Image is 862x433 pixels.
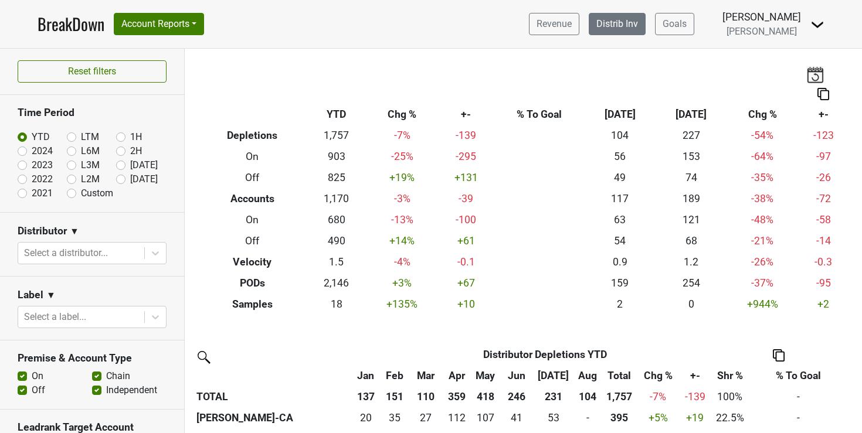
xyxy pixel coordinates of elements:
label: L6M [81,144,100,158]
td: +67 [437,272,494,294]
th: Off [198,168,307,189]
th: [DATE] [585,104,656,125]
td: 56 [585,146,656,168]
label: 2022 [32,172,53,186]
td: -58 [798,210,849,231]
th: Apr: activate to sort column ascending [443,365,471,386]
td: +135 % [366,294,437,315]
td: -14 [798,230,849,251]
div: 53 [537,410,571,425]
th: Shr %: activate to sort column ascending [710,365,750,386]
img: Dropdown Menu [810,18,824,32]
img: Copy to clipboard [773,349,785,362]
td: -35 % [727,168,798,189]
td: 49 [585,168,656,189]
td: -37 % [727,272,798,294]
label: L2M [81,172,100,186]
th: On [198,210,307,231]
td: 63 [585,210,656,231]
td: -139 [437,125,494,146]
td: +2 [798,294,849,315]
th: 151 [380,386,409,407]
td: -7 % [366,125,437,146]
th: 231 [534,386,573,407]
h3: Distributor [18,225,67,237]
th: Jul: activate to sort column ascending [534,365,573,386]
span: -139 [685,391,705,403]
div: 27 [412,410,440,425]
td: - [750,407,847,428]
th: Off [198,230,307,251]
span: ▼ [70,224,79,238]
td: -26 [798,168,849,189]
td: 121 [656,210,727,231]
td: -0.1 [437,251,494,272]
td: 254 [656,272,727,294]
td: 2,146 [307,272,366,294]
label: YTD [32,130,50,144]
th: Mar: activate to sort column ascending [409,365,443,386]
td: -25 % [366,146,437,168]
th: Jun: activate to sort column ascending [500,365,534,386]
td: 0 [573,407,602,428]
th: Chg % [727,104,798,125]
th: PODs [198,272,307,294]
td: +944 % [727,294,798,315]
label: Independent [106,383,157,397]
div: 395 [605,410,633,425]
th: 359 [443,386,471,407]
td: 100% [710,386,750,407]
td: 0 [656,294,727,315]
label: On [32,369,43,383]
label: [DATE] [130,158,158,172]
th: Distributor Depletions YTD [380,344,710,365]
th: Total: activate to sort column ascending [602,365,636,386]
th: % To Goal [494,104,585,125]
th: Jan: activate to sort column ascending [352,365,380,386]
td: - [750,386,847,407]
label: [DATE] [130,172,158,186]
h3: Label [18,289,43,301]
span: -7% [650,391,666,403]
th: +-: activate to sort column ascending [680,365,710,386]
label: 2H [130,144,142,158]
div: 112 [446,410,468,425]
span: [PERSON_NAME] [727,26,797,37]
td: 2 [585,294,656,315]
div: [PERSON_NAME] [722,9,801,25]
th: [DATE] [656,104,727,125]
a: Goals [655,13,694,35]
td: -39 [437,189,494,210]
td: 0.9 [585,251,656,272]
div: 41 [503,410,531,425]
th: +- [798,104,849,125]
td: -13 % [366,210,437,231]
th: % To Goal: activate to sort column ascending [750,365,847,386]
td: 1.2 [656,251,727,272]
th: 418 [471,386,500,407]
th: Velocity [198,251,307,272]
td: -72 [798,189,849,210]
th: Accounts [198,189,307,210]
th: Chg %: activate to sort column ascending [636,365,680,386]
td: +10 [437,294,494,315]
td: -95 [798,272,849,294]
td: 153 [656,146,727,168]
td: 111.83 [443,407,471,428]
th: 394.810 [602,407,636,428]
label: Off [32,383,45,397]
td: -48 % [727,210,798,231]
h3: Time Period [18,107,167,119]
a: Revenue [529,13,579,35]
th: YTD [307,104,366,125]
label: LTM [81,130,99,144]
label: Chain [106,369,130,383]
td: 680 [307,210,366,231]
th: Feb: activate to sort column ascending [380,365,409,386]
td: 35.24 [380,407,409,428]
td: 117 [585,189,656,210]
td: -3 % [366,189,437,210]
th: 246 [500,386,534,407]
th: 104 [573,386,602,407]
td: -295 [437,146,494,168]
